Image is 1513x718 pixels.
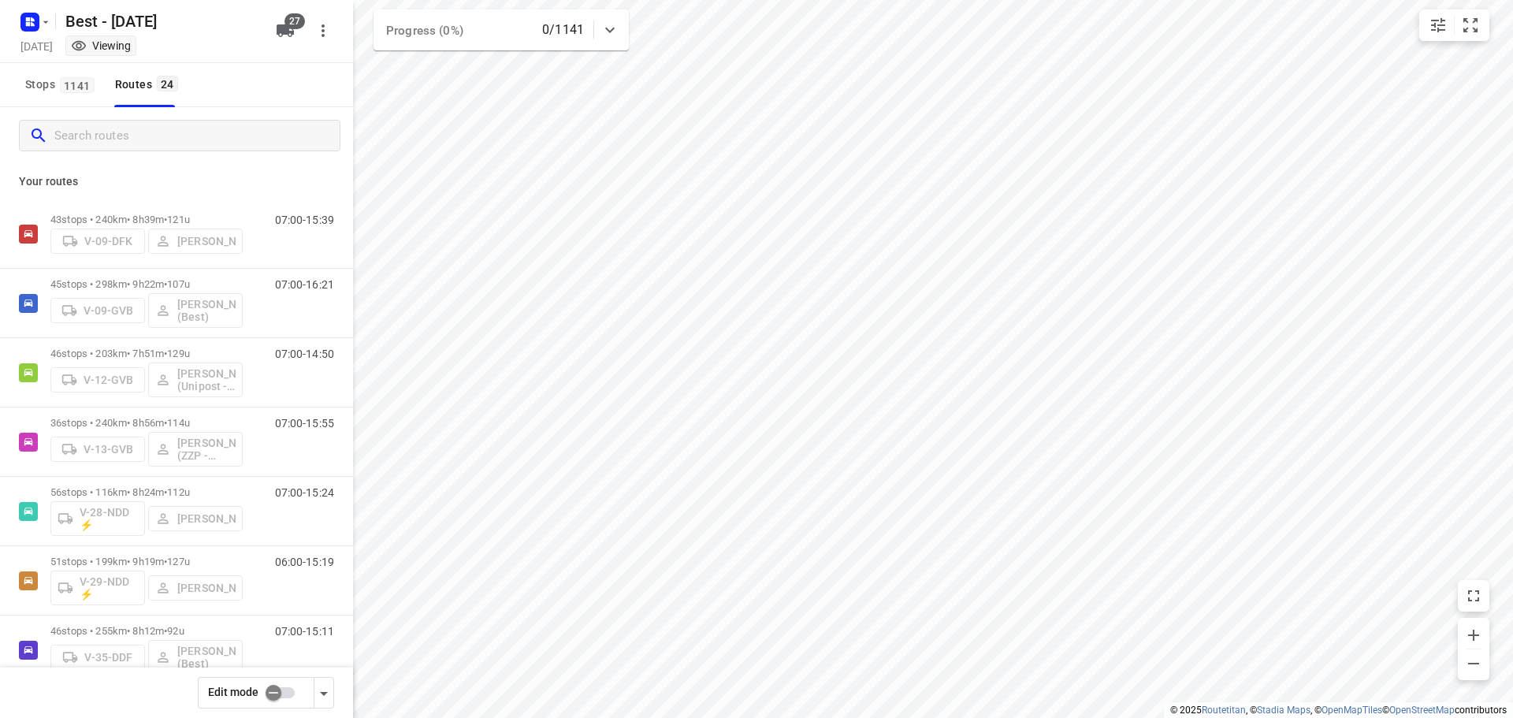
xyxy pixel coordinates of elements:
[275,348,334,360] p: 07:00-14:50
[50,486,243,498] p: 56 stops • 116km • 8h24m
[50,556,243,567] p: 51 stops • 199km • 9h19m
[54,124,340,148] input: Search routes
[164,348,167,359] span: •
[167,278,190,290] span: 107u
[164,278,167,290] span: •
[167,556,190,567] span: 127u
[307,15,339,47] button: More
[1322,705,1382,716] a: OpenMapTiles
[208,686,258,698] span: Edit mode
[164,417,167,429] span: •
[167,625,184,637] span: 92u
[164,214,167,225] span: •
[71,38,131,54] div: You are currently in view mode. To make any changes, go to edit project.
[275,417,334,430] p: 07:00-15:55
[115,75,183,95] div: Routes
[275,556,334,568] p: 06:00-15:19
[284,13,305,29] span: 27
[60,77,95,93] span: 1141
[275,214,334,226] p: 07:00-15:39
[25,75,99,95] span: Stops
[1455,9,1486,41] button: Fit zoom
[50,214,243,225] p: 43 stops • 240km • 8h39m
[374,9,629,50] div: Progress (0%)0/1141
[275,278,334,291] p: 07:00-16:21
[542,20,584,39] p: 0/1141
[1170,705,1507,716] li: © 2025 , © , © © contributors
[164,556,167,567] span: •
[1202,705,1246,716] a: Routetitan
[1389,705,1455,716] a: OpenStreetMap
[157,76,178,91] span: 24
[50,417,243,429] p: 36 stops • 240km • 8h56m
[1419,9,1489,41] div: small contained button group
[1257,705,1310,716] a: Stadia Maps
[1422,9,1454,41] button: Map settings
[50,278,243,290] p: 45 stops • 298km • 9h22m
[50,348,243,359] p: 46 stops • 203km • 7h51m
[167,214,190,225] span: 121u
[164,625,167,637] span: •
[164,486,167,498] span: •
[167,348,190,359] span: 129u
[275,486,334,499] p: 07:00-15:24
[50,625,243,637] p: 46 stops • 255km • 8h12m
[19,173,334,190] p: Your routes
[314,683,333,702] div: Driver app settings
[270,15,301,47] button: 27
[275,625,334,638] p: 07:00-15:11
[167,486,190,498] span: 112u
[386,24,463,38] span: Progress (0%)
[167,417,190,429] span: 114u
